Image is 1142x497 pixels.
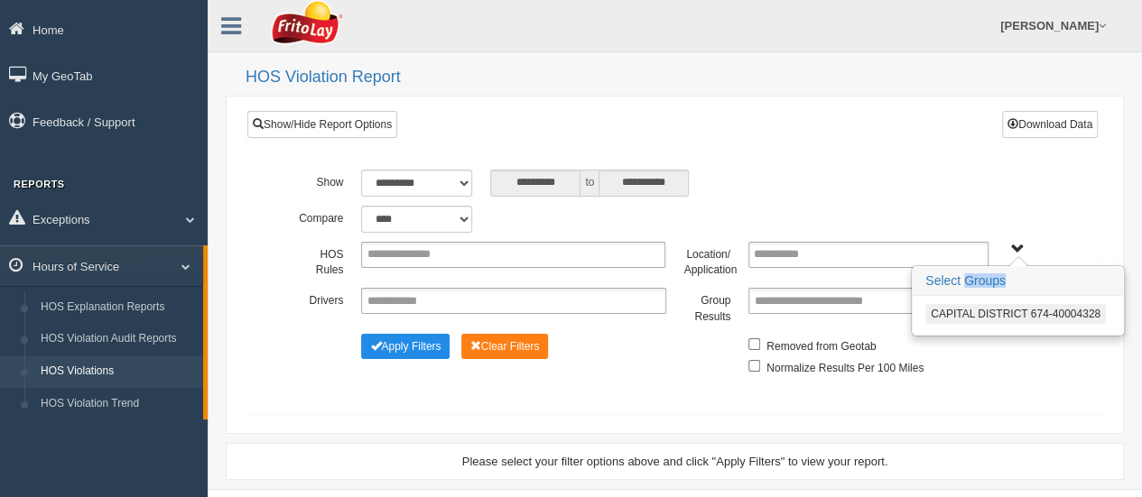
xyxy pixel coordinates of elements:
[242,453,1108,470] div: Please select your filter options above and click "Apply Filters" to view your report.
[766,334,876,355] label: Removed from Geotab
[288,206,352,227] label: Compare
[288,242,352,279] label: HOS Rules
[247,111,397,138] a: Show/Hide Report Options
[288,170,352,191] label: Show
[32,388,203,420] a: HOS Violation Trend
[288,288,352,309] label: Drivers
[361,334,450,359] button: Change Filter Options
[246,69,1124,87] h2: HOS Violation Report
[925,304,1106,324] button: CAPITAL DISTRICT 674-40004328
[461,334,549,359] button: Change Filter Options
[674,242,738,279] label: Location/ Application
[1002,111,1098,138] button: Download Data
[32,355,203,388] a: HOS Violations
[580,170,599,197] span: to
[675,288,739,325] label: Group Results
[32,323,203,355] a: HOS Violation Audit Reports
[32,291,203,324] a: HOS Explanation Reports
[913,267,1123,296] h3: Select Groups
[766,355,924,377] label: Normalize Results Per 100 Miles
